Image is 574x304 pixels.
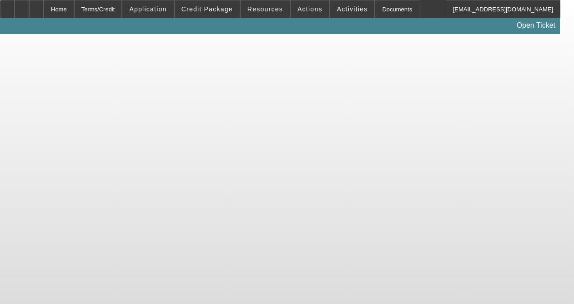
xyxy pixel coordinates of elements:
[330,0,375,18] button: Activities
[129,5,166,13] span: Application
[181,5,233,13] span: Credit Package
[337,5,368,13] span: Activities
[513,18,559,33] a: Open Ticket
[241,0,290,18] button: Resources
[122,0,173,18] button: Application
[247,5,283,13] span: Resources
[297,5,322,13] span: Actions
[291,0,329,18] button: Actions
[175,0,240,18] button: Credit Package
